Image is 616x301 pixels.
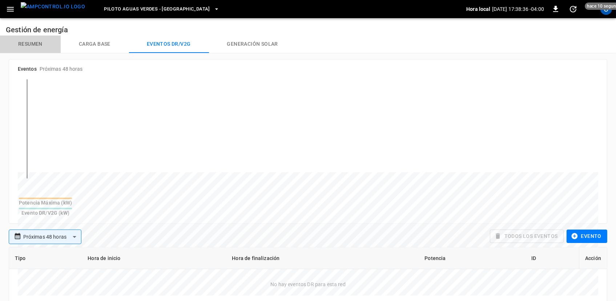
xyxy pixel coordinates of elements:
[82,247,226,269] th: Hora de inicio
[466,5,491,13] p: Hora local
[419,247,525,269] th: Potencia
[104,5,210,13] span: Piloto Aguas Verdes - [GEOGRAPHIC_DATA]
[526,247,579,269] th: ID
[40,65,83,73] h6: Próximas 48 horas
[61,36,129,53] button: Carga base
[492,5,544,13] p: [DATE] 17:38:36 -04:00
[209,36,296,53] button: Generación solar
[9,247,82,269] th: Tipo
[579,247,607,269] th: Acción
[567,230,607,243] button: Evento
[101,2,222,16] button: Piloto Aguas Verdes - [GEOGRAPHIC_DATA]
[18,65,37,73] h6: Eventos
[129,36,209,53] button: Eventos DR/V2G
[21,2,85,11] img: ampcontrol.io logo
[567,3,579,15] button: set refresh interval
[9,247,607,269] table: connector table
[9,269,607,288] div: No hay eventos DR para esta red
[226,247,419,269] th: Hora de finalización
[23,230,82,244] div: Próximas 48 horas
